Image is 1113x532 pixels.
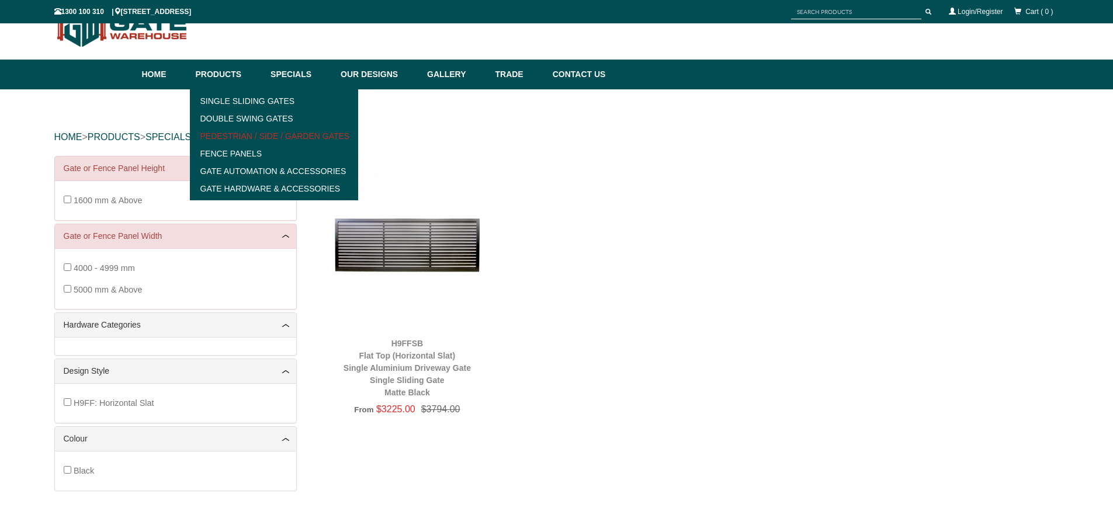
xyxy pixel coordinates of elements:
a: Design Style [64,365,287,377]
span: $3794.00 [415,404,460,414]
a: Colour [64,433,287,445]
a: Trade [489,60,546,89]
a: Gate or Fence Panel Width [64,230,287,242]
span: $3225.00 [376,404,415,414]
a: Gate Hardware & Accessories [193,180,355,197]
a: Fence Panels [193,145,355,162]
a: Single Sliding Gates [193,92,355,110]
a: Our Designs [335,60,421,89]
a: Specials [265,60,335,89]
a: Double Swing Gates [193,110,355,127]
a: Login/Register [958,8,1003,16]
div: > > [54,119,1059,156]
a: Home [142,60,190,89]
span: From [354,405,373,414]
a: Gate Automation & Accessories [193,162,355,180]
a: Hardware Categories [64,319,287,331]
a: Gallery [421,60,489,89]
a: HOME [54,132,82,142]
input: SEARCH PRODUCTS [791,5,921,19]
span: 5000 mm & Above [74,285,143,294]
a: Contact Us [547,60,606,89]
span: H9FF: Horizontal Slat [74,398,154,408]
a: PRODUCTS [88,132,140,142]
span: 4000 - 4999 mm [74,263,135,273]
a: Pedestrian / Side / Garden Gates [193,127,355,145]
a: Products [190,60,265,89]
img: H9FFSB - Flat Top (Horizontal Slat) - Single Aluminium Driveway Gate - Single Sliding Gate - Matt... [320,156,495,331]
span: Black [74,466,94,475]
span: 1300 100 310 | [STREET_ADDRESS] [54,8,192,16]
a: SPECIALS [145,132,191,142]
iframe: LiveChat chat widget [879,220,1113,491]
span: 1600 mm & Above [74,196,143,205]
span: Cart ( 0 ) [1025,8,1053,16]
a: H9FFSBFlat Top (Horizontal Slat)Single Aluminium Driveway GateSingle Sliding GateMatte Black [344,339,471,397]
a: Gate or Fence Panel Height [64,162,287,175]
